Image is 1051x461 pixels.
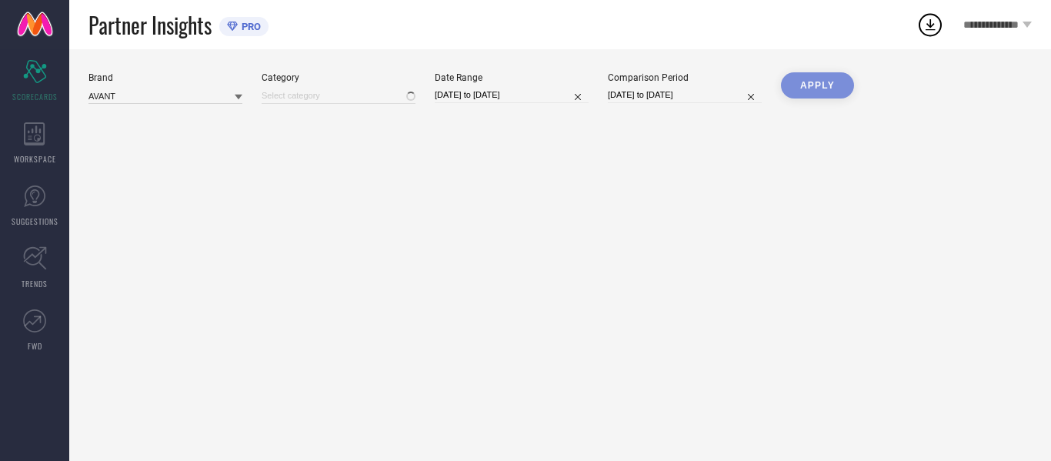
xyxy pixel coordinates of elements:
[435,87,589,103] input: Select date range
[28,340,42,352] span: FWD
[916,11,944,38] div: Open download list
[608,72,762,83] div: Comparison Period
[12,215,58,227] span: SUGGESTIONS
[88,72,242,83] div: Brand
[238,21,261,32] span: PRO
[608,87,762,103] input: Select comparison period
[14,153,56,165] span: WORKSPACE
[435,72,589,83] div: Date Range
[12,91,58,102] span: SCORECARDS
[22,278,48,289] span: TRENDS
[88,9,212,41] span: Partner Insights
[262,72,415,83] div: Category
